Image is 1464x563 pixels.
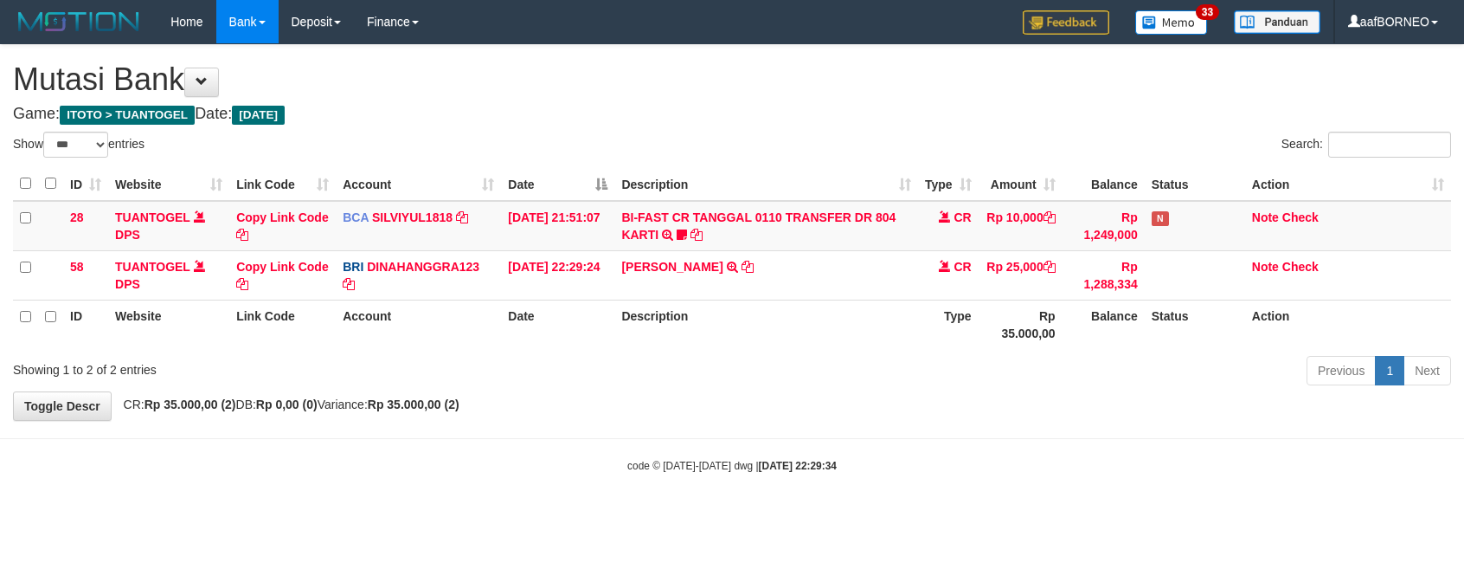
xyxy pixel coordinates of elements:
a: Copy Link Code [236,260,329,291]
span: 33 [1196,4,1219,20]
th: Action [1245,300,1451,349]
th: Date: activate to sort column descending [501,167,614,201]
th: Status [1145,167,1245,201]
a: Next [1403,356,1451,385]
td: [DATE] 21:51:07 [501,201,614,251]
td: Rp 1,249,000 [1063,201,1145,251]
input: Search: [1328,132,1451,158]
label: Search: [1281,132,1451,158]
th: Website [108,300,229,349]
span: BCA [343,210,369,224]
a: Previous [1307,356,1376,385]
strong: [DATE] 22:29:34 [759,460,837,472]
a: [PERSON_NAME] [621,260,722,274]
strong: Rp 35.000,00 (2) [368,398,459,411]
th: Link Code: activate to sort column ascending [229,167,336,201]
span: 58 [70,260,84,274]
th: Amount: activate to sort column ascending [979,167,1063,201]
th: Balance [1063,167,1145,201]
th: Rp 35.000,00 [979,300,1063,349]
img: Button%20Memo.svg [1135,10,1208,35]
th: Status [1145,300,1245,349]
a: DINAHANGGRA123 [367,260,479,274]
a: Copy Rp 10,000 to clipboard [1043,210,1056,224]
h1: Mutasi Bank [13,62,1451,97]
a: BI-FAST CR TANGGAL 0110 TRANSFER DR 804 KARTI [621,210,896,242]
th: Action: activate to sort column ascending [1245,167,1451,201]
a: Copy Rp 25,000 to clipboard [1043,260,1056,274]
span: Has Note [1152,211,1169,226]
span: CR: DB: Variance: [115,398,459,411]
a: TUANTOGEL [115,210,190,224]
span: [DATE] [232,106,285,125]
a: Copy AHMAD SOIB to clipboard [742,260,754,274]
td: Rp 1,288,334 [1063,250,1145,300]
a: 1 [1375,356,1404,385]
td: Rp 10,000 [979,201,1063,251]
th: Type: activate to sort column ascending [918,167,979,201]
span: 28 [70,210,84,224]
td: DPS [108,250,229,300]
th: Date [501,300,614,349]
th: ID [63,300,108,349]
th: Description: activate to sort column ascending [614,167,917,201]
td: DPS [108,201,229,251]
label: Show entries [13,132,144,158]
img: panduan.png [1234,10,1320,34]
td: Rp 25,000 [979,250,1063,300]
th: Website: activate to sort column ascending [108,167,229,201]
a: Copy SILVIYUL1818 to clipboard [456,210,468,224]
a: SILVIYUL1818 [372,210,453,224]
img: Feedback.jpg [1023,10,1109,35]
span: CR [954,260,971,274]
img: MOTION_logo.png [13,9,144,35]
small: code © [DATE]-[DATE] dwg | [627,460,837,472]
a: Check [1282,260,1319,274]
th: Description [614,300,917,349]
a: Note [1252,210,1279,224]
strong: Rp 35.000,00 (2) [144,398,236,411]
a: Check [1282,210,1319,224]
th: Account [336,300,501,349]
td: [DATE] 22:29:24 [501,250,614,300]
a: TUANTOGEL [115,260,190,274]
th: Balance [1063,300,1145,349]
a: Copy Link Code [236,210,329,242]
h4: Game: Date: [13,106,1451,123]
th: Link Code [229,300,336,349]
span: CR [954,210,971,224]
th: ID: activate to sort column ascending [63,167,108,201]
a: Toggle Descr [13,392,112,421]
select: Showentries [43,132,108,158]
span: BRI [343,260,363,274]
div: Showing 1 to 2 of 2 entries [13,354,597,379]
th: Type [918,300,979,349]
a: Note [1252,260,1279,274]
strong: Rp 0,00 (0) [256,398,318,411]
a: Copy DINAHANGGRA123 to clipboard [343,277,355,291]
span: ITOTO > TUANTOGEL [60,106,195,125]
th: Account: activate to sort column ascending [336,167,501,201]
a: Copy BI-FAST CR TANGGAL 0110 TRANSFER DR 804 KARTI to clipboard [690,228,703,242]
